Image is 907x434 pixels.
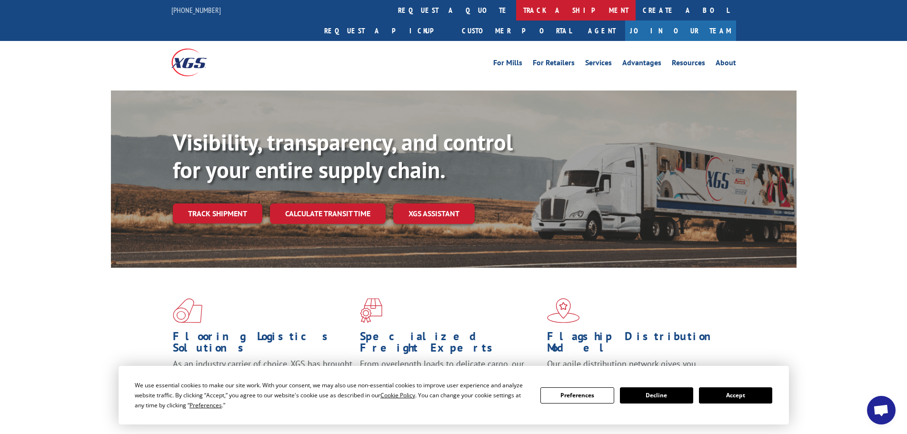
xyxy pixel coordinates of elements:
[547,331,727,358] h1: Flagship Distribution Model
[171,5,221,15] a: [PHONE_NUMBER]
[585,59,612,70] a: Services
[578,20,625,41] a: Agent
[173,331,353,358] h1: Flooring Logistics Solutions
[270,203,386,224] a: Calculate transit time
[380,391,415,399] span: Cookie Policy
[622,59,661,70] a: Advantages
[360,331,540,358] h1: Specialized Freight Experts
[135,380,529,410] div: We use essential cookies to make our site work. With your consent, we may also use non-essential ...
[625,20,736,41] a: Join Our Team
[360,298,382,323] img: xgs-icon-focused-on-flooring-red
[360,358,540,401] p: From overlength loads to delicate cargo, our experienced staff knows the best way to move your fr...
[173,358,352,392] span: As an industry carrier of choice, XGS has brought innovation and dedication to flooring logistics...
[672,59,705,70] a: Resources
[699,387,772,404] button: Accept
[716,59,736,70] a: About
[547,358,722,381] span: Our agile distribution network gives you nationwide inventory management on demand.
[173,127,513,184] b: Visibility, transparency, and control for your entire supply chain.
[547,298,580,323] img: xgs-icon-flagship-distribution-model-red
[620,387,693,404] button: Decline
[533,59,575,70] a: For Retailers
[317,20,455,41] a: Request a pickup
[173,298,202,323] img: xgs-icon-total-supply-chain-intelligence-red
[867,396,896,424] div: Open chat
[455,20,578,41] a: Customer Portal
[493,59,522,70] a: For Mills
[540,387,614,404] button: Preferences
[173,203,262,223] a: Track shipment
[119,366,789,424] div: Cookie Consent Prompt
[393,203,475,224] a: XGS ASSISTANT
[189,401,222,409] span: Preferences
